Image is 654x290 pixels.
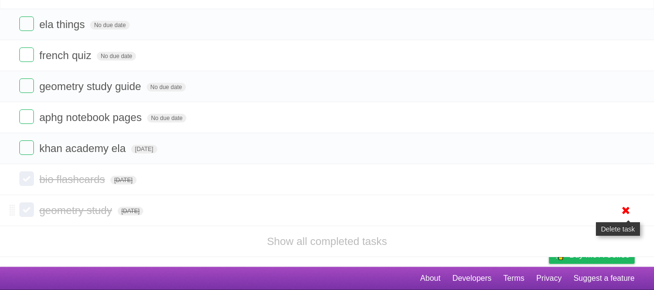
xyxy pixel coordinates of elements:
span: ela things [39,18,87,31]
span: [DATE] [110,176,137,184]
a: Terms [503,269,525,288]
a: Show all completed tasks [267,235,387,247]
span: No due date [147,114,186,122]
span: No due date [90,21,129,30]
span: Buy me a coffee [569,246,630,263]
a: Developers [452,269,491,288]
span: No due date [147,83,186,92]
label: Done [19,78,34,93]
a: Privacy [536,269,562,288]
span: geometry study [39,204,114,216]
label: Done [19,109,34,124]
label: Done [19,47,34,62]
span: [DATE] [118,207,144,215]
span: aphg notebook pages [39,111,144,123]
label: Done [19,202,34,217]
a: Suggest a feature [574,269,635,288]
a: About [420,269,441,288]
span: khan academy ela [39,142,128,154]
label: Done [19,140,34,155]
span: bio flashcards [39,173,107,185]
span: No due date [97,52,136,61]
span: [DATE] [131,145,157,153]
label: Done [19,16,34,31]
span: geometry study guide [39,80,143,92]
span: french quiz [39,49,94,61]
label: Done [19,171,34,186]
